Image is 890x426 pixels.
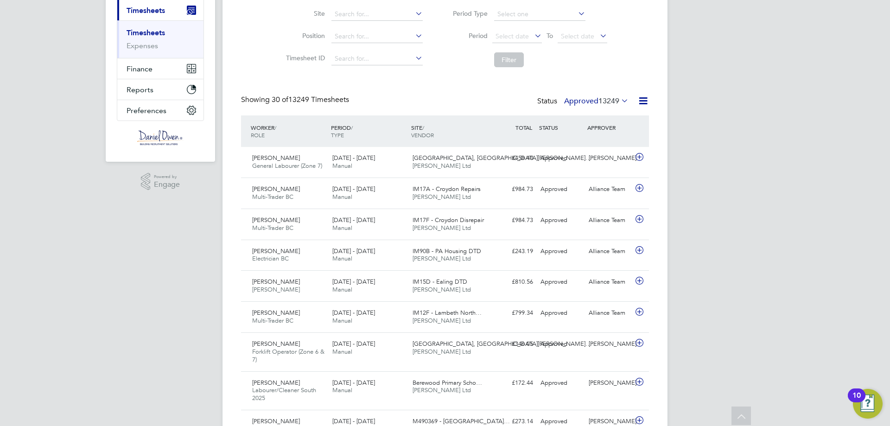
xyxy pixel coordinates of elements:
span: [PERSON_NAME] [252,216,300,224]
div: Approved [537,213,585,228]
span: [PERSON_NAME] [252,286,300,293]
div: £172.44 [489,375,537,391]
span: Manual [332,286,352,293]
span: [PERSON_NAME] [252,379,300,387]
img: danielowen-logo-retina.png [137,130,184,145]
a: Go to home page [117,130,204,145]
span: IM17A - Croydon Repairs [413,185,481,193]
span: Manual [332,224,352,232]
div: Approved [537,182,585,197]
div: £799.34 [489,305,537,321]
div: STATUS [537,119,585,136]
span: IM17F - Croydon Disrepair [413,216,484,224]
span: [PERSON_NAME] Ltd [413,162,471,170]
span: [PERSON_NAME] [252,247,300,255]
a: Timesheets [127,28,165,37]
div: Alliance Team [585,182,633,197]
div: Approved [537,375,585,391]
span: [PERSON_NAME] [252,309,300,317]
span: Forklift Operator (Zone 6 & 7) [252,348,324,363]
input: Search for... [331,8,423,21]
a: Powered byEngage [141,173,180,191]
span: [DATE] - [DATE] [332,340,375,348]
span: Finance [127,64,153,73]
label: Site [283,9,325,18]
span: IM90B - PA Housing DTD [413,247,481,255]
span: [PERSON_NAME] [252,278,300,286]
span: Select date [496,32,529,40]
span: Multi-Trader BC [252,193,293,201]
div: PERIOD [329,119,409,143]
span: IM15D - Ealing DTD [413,278,467,286]
span: Multi-Trader BC [252,317,293,324]
span: [DATE] - [DATE] [332,247,375,255]
input: Search for... [331,30,423,43]
span: Manual [332,348,352,356]
div: Approved [537,151,585,166]
button: Filter [494,52,524,67]
span: ROLE [251,131,265,139]
label: Period Type [446,9,488,18]
span: VENDOR [411,131,434,139]
span: Manual [332,386,352,394]
span: [DATE] - [DATE] [332,309,375,317]
span: [DATE] - [DATE] [332,417,375,425]
span: To [544,30,556,42]
div: Alliance Team [585,305,633,321]
div: Approved [537,337,585,352]
span: Select date [561,32,594,40]
span: TYPE [331,131,344,139]
span: / [422,124,424,131]
span: [PERSON_NAME] Ltd [413,386,471,394]
div: Approved [537,274,585,290]
span: [PERSON_NAME] Ltd [413,224,471,232]
input: Search for... [331,52,423,65]
div: 10 [852,395,861,407]
span: [PERSON_NAME] Ltd [413,254,471,262]
span: [DATE] - [DATE] [332,379,375,387]
span: / [274,124,276,131]
span: [PERSON_NAME] Ltd [413,348,471,356]
span: IM12F - Lambeth North… [413,309,482,317]
span: [DATE] - [DATE] [332,185,375,193]
div: Alliance Team [585,213,633,228]
a: Expenses [127,41,158,50]
span: [PERSON_NAME] [252,185,300,193]
div: £810.56 [489,274,537,290]
div: £984.73 [489,182,537,197]
span: [PERSON_NAME] Ltd [413,193,471,201]
div: Approved [537,305,585,321]
span: Manual [332,193,352,201]
div: Showing [241,95,351,105]
span: Manual [332,254,352,262]
div: WORKER [248,119,329,143]
div: £346.05 [489,337,537,352]
span: Electrician BC [252,254,289,262]
span: Labourer/Cleaner South 2025 [252,386,316,402]
span: Preferences [127,106,166,115]
div: [PERSON_NAME] [585,337,633,352]
span: TOTAL [515,124,532,131]
button: Open Resource Center, 10 new notifications [853,389,883,419]
button: Reports [117,79,203,100]
span: [PERSON_NAME] Ltd [413,286,471,293]
span: Timesheets [127,6,165,15]
span: / [351,124,353,131]
span: [PERSON_NAME] [252,417,300,425]
span: [PERSON_NAME] Ltd [413,317,471,324]
span: General Labourer (Zone 7) [252,162,322,170]
label: Approved [564,96,629,106]
span: [GEOGRAPHIC_DATA], [GEOGRAPHIC_DATA][PERSON_NAME]… [413,154,591,162]
span: Reports [127,85,153,94]
div: [PERSON_NAME] [585,375,633,391]
span: Multi-Trader BC [252,224,293,232]
div: £984.73 [489,213,537,228]
div: Timesheets [117,20,203,58]
span: [DATE] - [DATE] [332,216,375,224]
span: M490369 - [GEOGRAPHIC_DATA]… [413,417,510,425]
span: Engage [154,181,180,189]
div: SITE [409,119,489,143]
label: Timesheet ID [283,54,325,62]
button: Preferences [117,100,203,121]
div: Alliance Team [585,274,633,290]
